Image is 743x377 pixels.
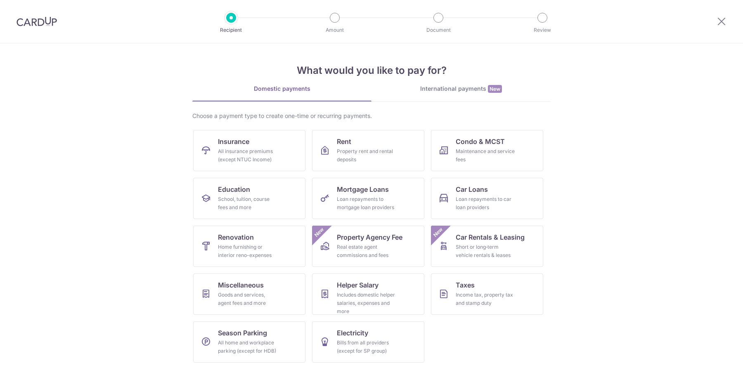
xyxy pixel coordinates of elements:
span: Taxes [456,280,475,290]
p: Document [408,26,469,34]
a: ElectricityBills from all providers (except for SP group) [312,321,424,363]
div: Property rent and rental deposits [337,147,396,164]
span: Car Rentals & Leasing [456,232,525,242]
a: RenovationHome furnishing or interior reno-expenses [193,226,305,267]
a: EducationSchool, tuition, course fees and more [193,178,305,219]
a: Property Agency FeeReal estate agent commissions and feesNew [312,226,424,267]
a: Car LoansLoan repayments to car loan providers [431,178,543,219]
a: Mortgage LoansLoan repayments to mortgage loan providers [312,178,424,219]
div: Income tax, property tax and stamp duty [456,291,515,307]
div: All insurance premiums (except NTUC Income) [218,147,277,164]
p: Amount [304,26,365,34]
span: Season Parking [218,328,267,338]
div: Domestic payments [192,85,371,93]
div: Goods and services, agent fees and more [218,291,277,307]
h4: What would you like to pay for? [192,63,551,78]
img: CardUp [17,16,57,26]
span: New [431,226,445,239]
div: Short or long‑term vehicle rentals & leases [456,243,515,259]
a: InsuranceAll insurance premiums (except NTUC Income) [193,130,305,171]
span: Rent [337,137,351,146]
a: Season ParkingAll home and workplace parking (except for HDB) [193,321,305,363]
a: TaxesIncome tax, property tax and stamp duty [431,273,543,315]
span: Helper Salary [337,280,379,290]
span: Mortgage Loans [337,184,389,194]
div: School, tuition, course fees and more [218,195,277,212]
span: Car Loans [456,184,488,194]
a: Condo & MCSTMaintenance and service fees [431,130,543,171]
span: Miscellaneous [218,280,264,290]
div: Maintenance and service fees [456,147,515,164]
span: Property Agency Fee [337,232,402,242]
a: Helper SalaryIncludes domestic helper salaries, expenses and more [312,273,424,315]
span: New [312,226,326,239]
span: Insurance [218,137,249,146]
div: Home furnishing or interior reno-expenses [218,243,277,259]
a: MiscellaneousGoods and services, agent fees and more [193,273,305,315]
div: Includes domestic helper salaries, expenses and more [337,291,396,316]
span: Education [218,184,250,194]
div: Loan repayments to car loan providers [456,195,515,212]
div: International payments [371,85,551,93]
span: New [488,85,502,93]
span: Renovation [218,232,254,242]
p: Recipient [201,26,262,34]
div: Bills from all providers (except for SP group) [337,339,396,355]
div: All home and workplace parking (except for HDB) [218,339,277,355]
div: Loan repayments to mortgage loan providers [337,195,396,212]
span: Electricity [337,328,368,338]
div: Real estate agent commissions and fees [337,243,396,259]
div: Choose a payment type to create one-time or recurring payments. [192,112,551,120]
a: Car Rentals & LeasingShort or long‑term vehicle rentals & leasesNew [431,226,543,267]
p: Review [512,26,573,34]
a: RentProperty rent and rental deposits [312,130,424,171]
span: Condo & MCST [456,137,505,146]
